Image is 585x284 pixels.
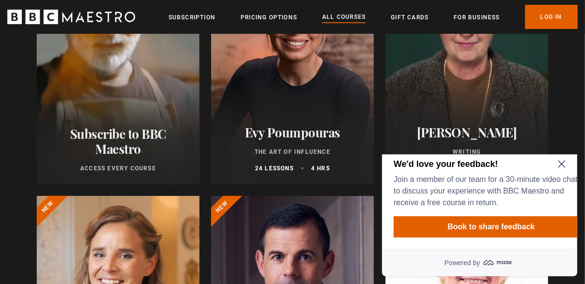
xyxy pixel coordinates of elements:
[525,5,578,29] a: Log In
[391,13,428,22] a: Gift Cards
[322,12,366,23] a: All Courses
[311,164,330,173] p: 4 hrs
[397,148,537,156] p: Writing
[397,125,537,140] h2: [PERSON_NAME]
[8,95,203,122] a: Powered by maze
[169,13,215,22] a: Subscription
[454,13,499,22] a: For business
[223,148,362,156] p: The Art of Influence
[19,4,211,15] h2: We'd love your feedback!
[7,10,135,24] svg: BBC Maestro
[255,164,294,173] p: 24 lessons
[223,125,362,140] h2: Evy Poumpouras
[19,19,211,54] p: Join a member of our team for a 30-minute video chat to discuss your experience with BBC Maestro ...
[19,62,214,83] button: Book to share feedback
[169,5,578,29] nav: Primary
[241,13,297,22] a: Pricing Options
[184,6,191,14] button: Close Maze Prompt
